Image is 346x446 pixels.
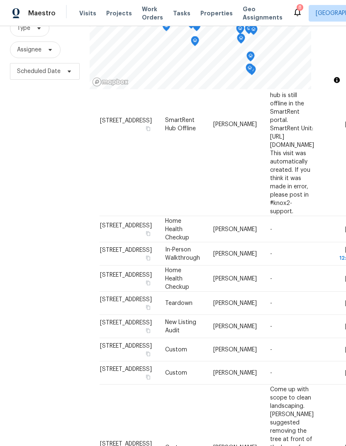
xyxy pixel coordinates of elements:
[165,218,189,240] span: Home Health Checkup
[213,275,257,281] span: [PERSON_NAME]
[243,5,283,22] span: Geo Assignments
[165,267,189,290] span: Home Health Checkup
[270,324,272,329] span: -
[92,77,129,87] a: Mapbox homepage
[100,343,152,349] span: [STREET_ADDRESS]
[246,63,254,76] div: Map marker
[144,229,152,237] button: Copy Address
[144,373,152,381] button: Copy Address
[270,251,272,257] span: -
[144,124,152,132] button: Copy Address
[100,297,152,302] span: [STREET_ADDRESS]
[79,9,96,17] span: Visits
[165,247,200,261] span: In-Person Walkthrough
[100,320,152,326] span: [STREET_ADDRESS]
[144,279,152,286] button: Copy Address
[298,3,302,12] div: 8
[165,347,187,353] span: Custom
[100,366,152,372] span: [STREET_ADDRESS]
[213,370,257,376] span: [PERSON_NAME]
[332,75,342,85] button: Toggle attribution
[245,24,253,37] div: Map marker
[270,347,272,353] span: -
[173,10,190,16] span: Tasks
[17,46,41,54] span: Assignee
[213,324,257,329] span: [PERSON_NAME]
[28,9,56,17] span: Maestro
[144,304,152,311] button: Copy Address
[200,9,233,17] span: Properties
[213,251,257,257] span: [PERSON_NAME]
[165,300,192,306] span: Teardown
[142,5,163,22] span: Work Orders
[270,226,272,232] span: -
[165,319,196,334] span: New Listing Audit
[100,117,152,123] span: [STREET_ADDRESS]
[213,300,257,306] span: [PERSON_NAME]
[270,34,314,214] span: Hub offline for over 24 hours. Please investigate and report any relevant details. Check that the...
[162,21,171,34] div: Map marker
[100,247,152,253] span: [STREET_ADDRESS]
[213,121,257,127] span: [PERSON_NAME]
[270,300,272,306] span: -
[17,67,61,76] span: Scheduled Date
[191,36,199,49] div: Map marker
[165,117,196,131] span: SmartRent Hub Offline
[100,222,152,228] span: [STREET_ADDRESS]
[100,272,152,278] span: [STREET_ADDRESS]
[144,327,152,334] button: Copy Address
[106,9,132,17] span: Projects
[144,254,152,262] button: Copy Address
[144,350,152,358] button: Copy Address
[165,370,187,376] span: Custom
[236,24,244,37] div: Map marker
[17,24,30,32] span: Type
[270,275,272,281] span: -
[213,226,257,232] span: [PERSON_NAME]
[237,34,245,46] div: Map marker
[270,370,272,376] span: -
[213,347,257,353] span: [PERSON_NAME]
[246,51,255,64] div: Map marker
[334,76,339,85] span: Toggle attribution
[249,25,258,38] div: Map marker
